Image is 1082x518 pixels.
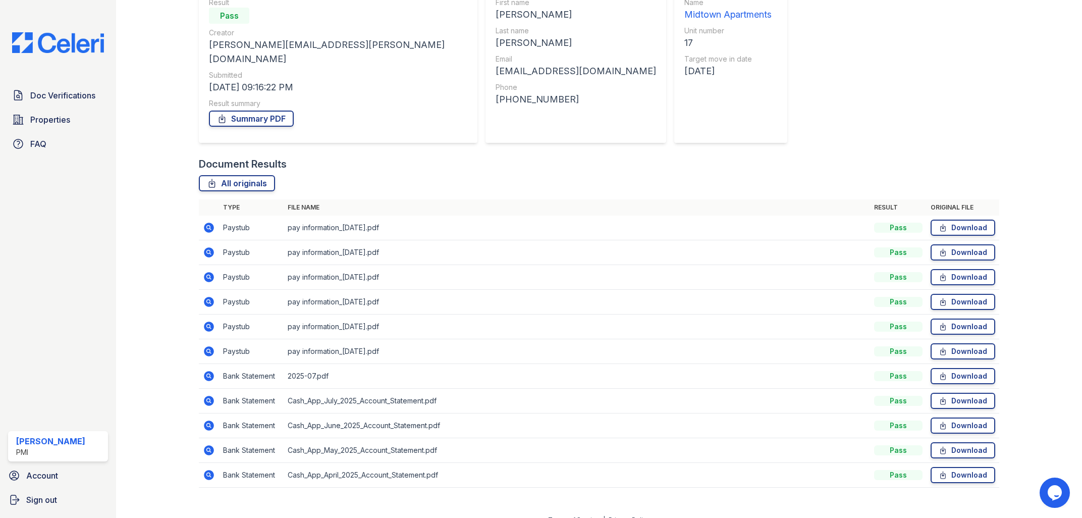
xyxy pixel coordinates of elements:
div: [PHONE_NUMBER] [496,92,656,107]
div: Pass [874,247,923,257]
a: FAQ [8,134,108,154]
a: Sign out [4,490,112,510]
a: Download [931,244,995,261]
div: Unit number [684,26,772,36]
div: [PERSON_NAME] [16,435,85,447]
td: Cash_App_June_2025_Account_Statement.pdf [284,413,870,438]
td: pay information_[DATE].pdf [284,240,870,265]
a: Download [931,294,995,310]
a: Download [931,343,995,359]
div: Pass [874,272,923,282]
div: Email [496,54,656,64]
div: Pass [209,8,249,24]
a: Download [931,393,995,409]
td: pay information_[DATE].pdf [284,265,870,290]
a: Summary PDF [209,111,294,127]
div: Midtown Apartments [684,8,772,22]
td: Bank Statement [219,364,284,389]
td: Bank Statement [219,413,284,438]
td: pay information_[DATE].pdf [284,315,870,339]
img: CE_Logo_Blue-a8612792a0a2168367f1c8372b55b34899dd931a85d93a1a3d3e32e68fde9ad4.png [4,32,112,53]
span: Properties [30,114,70,126]
td: Bank Statement [219,463,284,488]
div: [EMAIL_ADDRESS][DOMAIN_NAME] [496,64,656,78]
div: Pass [874,445,923,455]
iframe: chat widget [1040,478,1072,508]
div: 17 [684,36,772,50]
a: Download [931,467,995,483]
a: Doc Verifications [8,85,108,106]
td: Paystub [219,315,284,339]
span: Sign out [26,494,57,506]
div: Result summary [209,98,467,109]
td: Cash_App_May_2025_Account_Statement.pdf [284,438,870,463]
a: Download [931,368,995,384]
a: Download [931,442,995,458]
div: PMI [16,447,85,457]
span: Account [26,470,58,482]
a: Download [931,319,995,335]
td: Paystub [219,265,284,290]
div: Pass [874,346,923,356]
td: 2025-07.pdf [284,364,870,389]
div: Pass [874,223,923,233]
a: Download [931,418,995,434]
div: Pass [874,396,923,406]
a: Account [4,465,112,486]
div: Target move in date [684,54,772,64]
div: Last name [496,26,656,36]
div: [DATE] [684,64,772,78]
td: Paystub [219,216,284,240]
td: Bank Statement [219,389,284,413]
td: Cash_App_July_2025_Account_Statement.pdf [284,389,870,413]
td: pay information_[DATE].pdf [284,339,870,364]
div: [DATE] 09:16:22 PM [209,80,467,94]
td: Paystub [219,240,284,265]
td: Paystub [219,339,284,364]
div: Pass [874,371,923,381]
span: Doc Verifications [30,89,95,101]
div: Pass [874,470,923,480]
div: [PERSON_NAME][EMAIL_ADDRESS][PERSON_NAME][DOMAIN_NAME] [209,38,467,66]
div: Pass [874,322,923,332]
div: Phone [496,82,656,92]
td: Bank Statement [219,438,284,463]
td: pay information_[DATE].pdf [284,216,870,240]
div: Submitted [209,70,467,80]
div: [PERSON_NAME] [496,36,656,50]
th: Original file [927,199,999,216]
th: File name [284,199,870,216]
div: Pass [874,421,923,431]
a: Download [931,269,995,285]
a: Properties [8,110,108,130]
td: pay information_[DATE].pdf [284,290,870,315]
div: Document Results [199,157,287,171]
div: [PERSON_NAME] [496,8,656,22]
div: Pass [874,297,923,307]
a: Download [931,220,995,236]
td: Paystub [219,290,284,315]
div: Creator [209,28,467,38]
td: Cash_App_April_2025_Account_Statement.pdf [284,463,870,488]
th: Type [219,199,284,216]
a: All originals [199,175,275,191]
th: Result [870,199,927,216]
span: FAQ [30,138,46,150]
